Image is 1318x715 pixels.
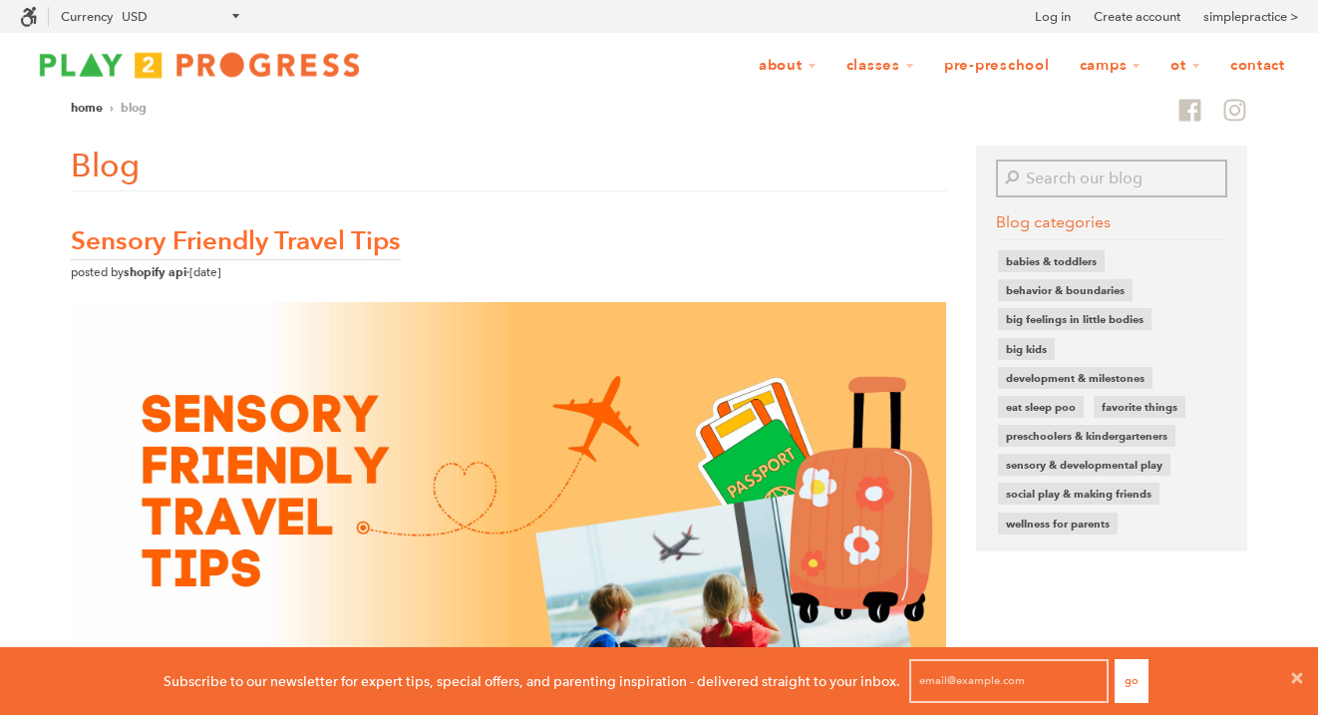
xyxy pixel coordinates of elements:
[61,9,113,24] label: Currency
[124,264,186,279] strong: Shopify API
[1004,279,1127,301] a: Behavior & boundaries
[1100,396,1179,418] a: Favorite things
[1004,367,1147,389] a: Development & milestones
[110,100,114,115] span: ›
[71,223,401,260] a: Sensory Friendly Travel Tips
[1004,308,1146,330] a: Big feelings in little bodies
[189,265,221,279] time: [DATE]
[1067,47,1154,85] a: Camps
[909,659,1109,703] input: email@example.com
[1115,659,1149,703] button: Go
[1004,513,1112,535] a: Wellness for parents
[1004,396,1078,418] a: Eat sleep poo
[1004,483,1153,505] a: Social play & making friends
[833,47,927,85] a: Classes
[931,47,1063,85] a: Pre-Preschool
[164,670,900,692] p: Subscribe to our newsletter for expert tips, special offers, and parenting inspiration - delivere...
[1024,160,1228,197] input: Search our blog
[71,98,147,118] nav: breadcrumbs
[1004,338,1049,360] a: Big kids
[1157,47,1213,85] a: OT
[1004,425,1169,447] a: Preschoolers & kindergarteners
[71,144,140,188] h1: Blog
[20,45,379,85] img: Play2Progress logo
[1203,7,1298,27] a: simplepractice >
[71,263,946,282] p: Posted by ·
[1004,454,1164,476] a: Sensory & developmental play
[746,47,829,85] a: About
[71,100,103,115] a: Home
[996,211,1228,240] h5: Blog categories
[121,100,147,115] span: Blog
[1035,7,1071,27] a: Log in
[1004,250,1099,272] a: Babies & toddlers
[1094,7,1180,27] a: Create account
[1217,47,1298,85] a: Contact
